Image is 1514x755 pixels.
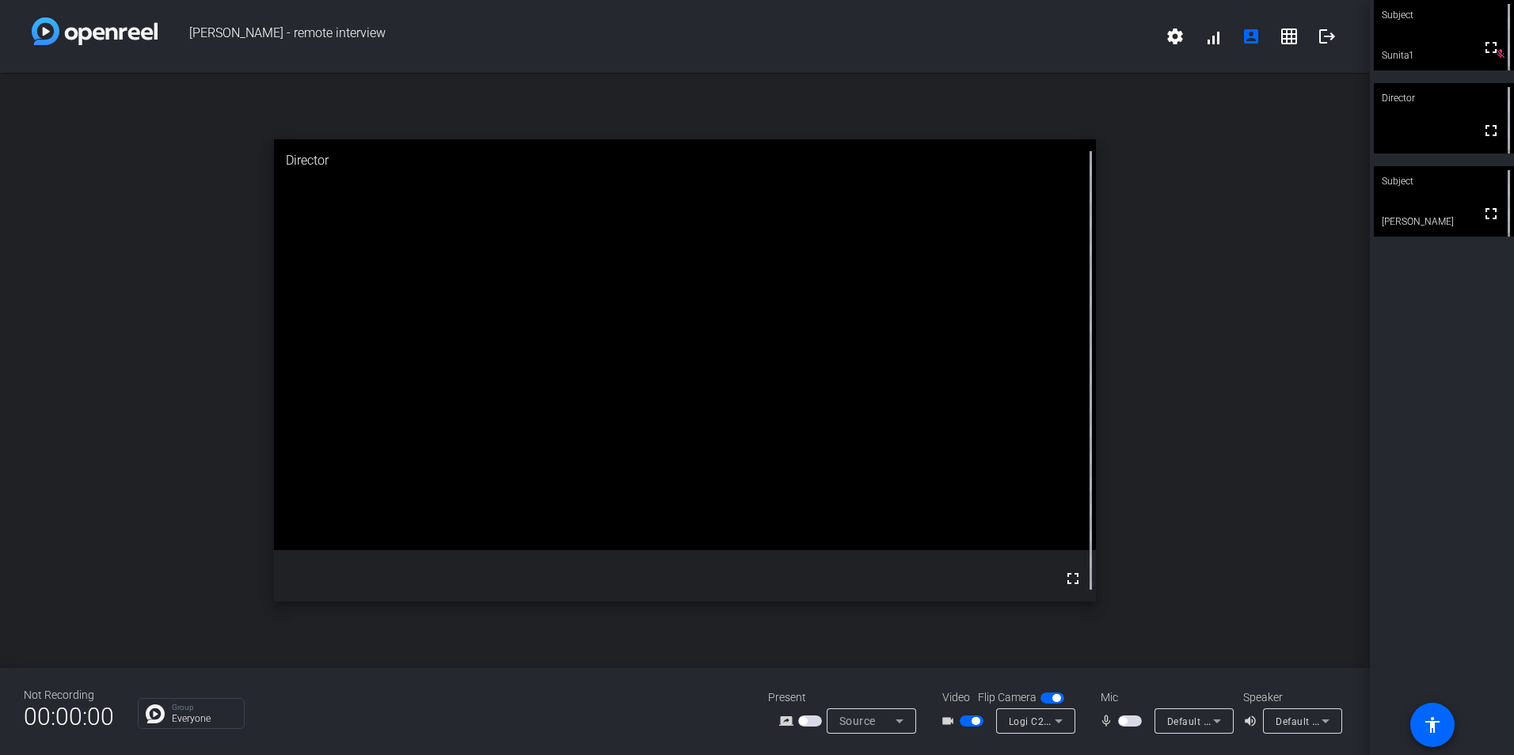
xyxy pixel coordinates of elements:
img: Chat Icon [146,704,165,723]
mat-icon: logout [1318,27,1337,46]
span: Source [839,715,876,727]
div: Mic [1085,689,1243,706]
span: Video [942,689,970,706]
mat-icon: grid_on [1280,27,1299,46]
span: Flip Camera [978,689,1037,706]
mat-icon: fullscreen [1482,38,1501,57]
span: Logi C270 HD WebCam (046d:0825) [1009,715,1178,727]
mat-icon: fullscreen [1482,204,1501,223]
p: Everyone [172,714,236,723]
span: Default - Microphone (Logi C270 HD WebCam) (046d:0825) [1167,715,1443,727]
div: Not Recording [24,687,114,704]
div: Subject [1374,166,1514,196]
mat-icon: videocam_outline [941,711,960,730]
mat-icon: volume_up [1243,711,1262,730]
span: [PERSON_NAME] - remote interview [158,17,1156,55]
div: Director [274,139,1096,182]
mat-icon: screen_share_outline [779,711,798,730]
button: signal_cellular_alt [1194,17,1232,55]
mat-icon: mic_none [1099,711,1118,730]
p: Group [172,704,236,711]
div: Director [1374,83,1514,113]
mat-icon: settings [1166,27,1185,46]
mat-icon: account_box [1242,27,1261,46]
mat-icon: accessibility [1423,715,1442,734]
mat-icon: fullscreen [1482,121,1501,140]
mat-icon: fullscreen [1063,569,1082,588]
div: Present [768,689,926,706]
div: Speaker [1243,689,1338,706]
span: Default - Speakers (Realtek(R) Audio) [1276,715,1447,727]
img: white-gradient.svg [32,17,158,45]
span: 00:00:00 [24,697,114,736]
